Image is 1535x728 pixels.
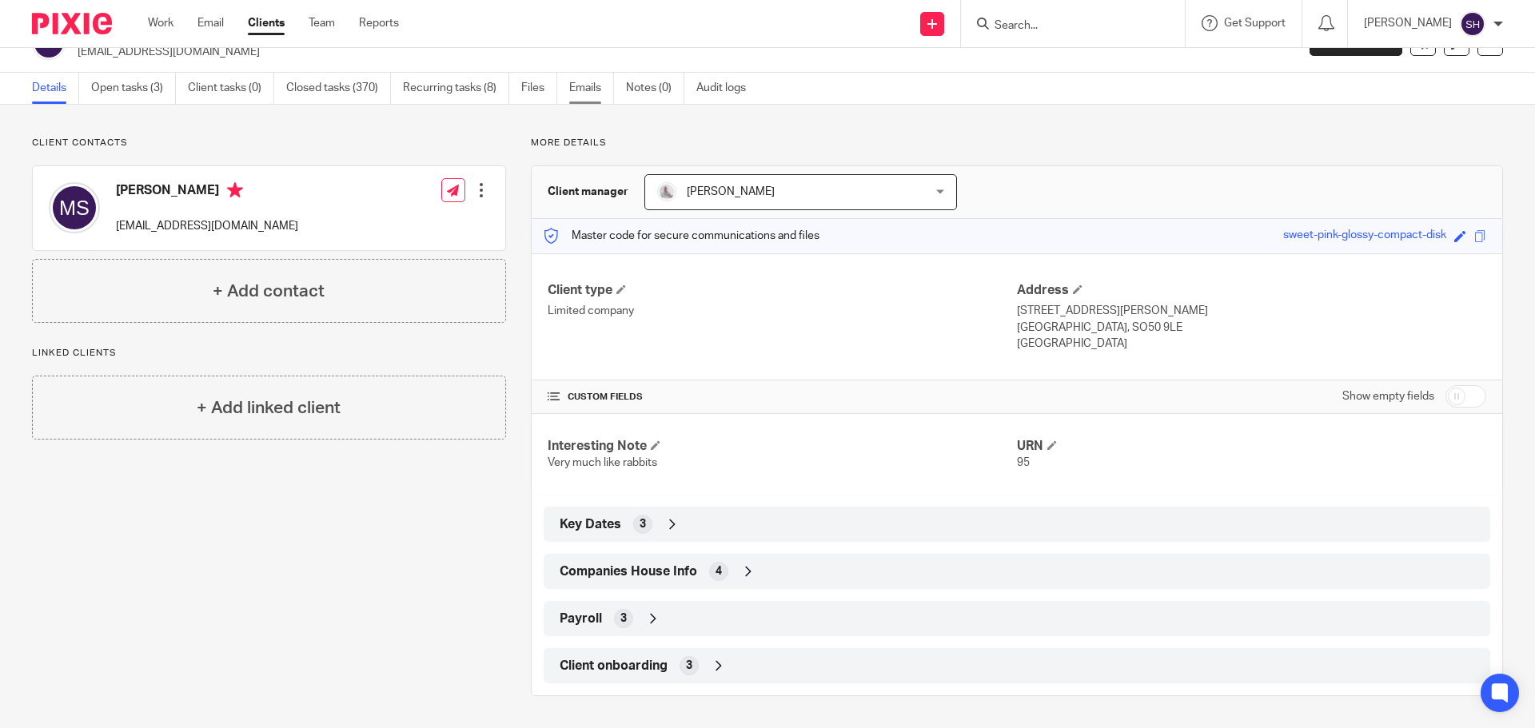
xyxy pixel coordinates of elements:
a: Details [32,73,79,104]
p: [EMAIL_ADDRESS][DOMAIN_NAME] [116,218,298,234]
a: Closed tasks (370) [286,73,391,104]
span: 3 [620,611,627,627]
h4: URN [1017,438,1486,455]
span: Get Support [1224,18,1286,29]
span: Payroll [560,611,602,627]
a: Emails [569,73,614,104]
span: Key Dates [560,516,621,533]
a: Email [197,15,224,31]
h4: Client type [548,282,1017,299]
a: Client tasks (0) [188,73,274,104]
span: 95 [1017,457,1030,468]
h4: [PERSON_NAME] [116,182,298,202]
label: Show empty fields [1342,388,1434,404]
h4: + Add contact [213,279,325,304]
a: Open tasks (3) [91,73,176,104]
a: Recurring tasks (8) [403,73,509,104]
p: More details [531,137,1503,149]
h3: Client manager [548,184,628,200]
span: 4 [716,563,722,579]
span: 3 [640,516,646,532]
h4: CUSTOM FIELDS [548,391,1017,404]
h4: + Add linked client [197,396,341,420]
input: Search [993,19,1137,34]
p: Master code for secure communications and files [544,228,819,244]
p: Client contacts [32,137,506,149]
p: [GEOGRAPHIC_DATA] [1017,336,1486,352]
i: Primary [227,182,243,198]
a: Team [309,15,335,31]
h4: Address [1017,282,1486,299]
span: [PERSON_NAME] [687,186,775,197]
p: [STREET_ADDRESS][PERSON_NAME] [1017,303,1486,319]
div: sweet-pink-glossy-compact-disk [1283,227,1446,245]
a: Clients [248,15,285,31]
a: Audit logs [696,73,758,104]
span: Client onboarding [560,658,668,674]
p: Limited company [548,303,1017,319]
a: Files [521,73,557,104]
a: Work [148,15,173,31]
img: Pixie [32,13,112,34]
h4: Interesting Note [548,438,1017,455]
img: svg%3E [1460,11,1485,37]
p: [GEOGRAPHIC_DATA], SO50 9LE [1017,320,1486,336]
img: smiley%20circle%20sean.png [657,182,676,201]
span: Very much like rabbits [548,457,657,468]
p: [PERSON_NAME] [1364,15,1452,31]
a: Reports [359,15,399,31]
p: [EMAIL_ADDRESS][DOMAIN_NAME] [78,44,1286,60]
span: Companies House Info [560,563,697,580]
img: svg%3E [49,182,100,233]
span: 3 [686,658,692,674]
a: Notes (0) [626,73,684,104]
p: Linked clients [32,347,506,360]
